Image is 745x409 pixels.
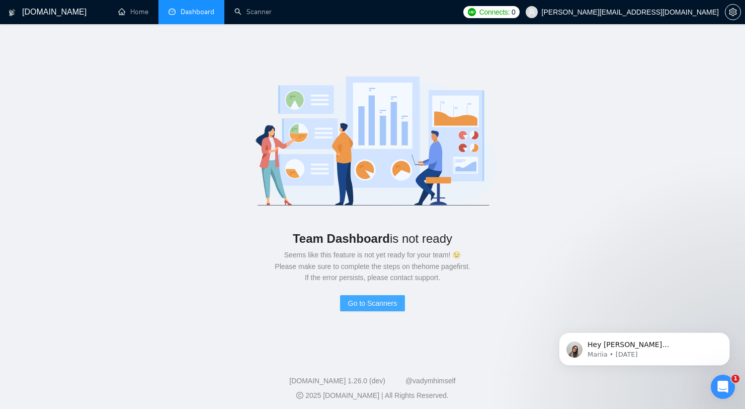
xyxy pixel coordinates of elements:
img: logo [229,64,516,216]
span: 1 [731,375,739,383]
span: 0 [512,7,516,18]
iframe: Intercom notifications message [544,311,745,382]
div: 2025 [DOMAIN_NAME] | All Rights Reserved. [8,390,737,401]
button: Go to Scanners [340,295,405,311]
a: @vadymhimself [405,377,456,385]
b: Team Dashboard [293,232,390,245]
span: Connects: [479,7,510,18]
div: is not ready [32,228,713,249]
div: Seems like this feature is not yet ready for your team! 😉 Please make sure to complete the steps ... [32,249,713,283]
a: setting [725,8,741,16]
img: upwork-logo.png [468,8,476,16]
a: [DOMAIN_NAME] 1.26.0 (dev) [289,377,385,385]
iframe: Intercom live chat [711,375,735,399]
button: setting [725,4,741,20]
span: Dashboard [181,8,214,16]
span: user [528,9,535,16]
span: Go to Scanners [348,298,397,309]
a: homeHome [118,8,148,16]
a: searchScanner [234,8,272,16]
a: home page [422,262,457,270]
span: copyright [296,392,303,399]
img: logo [9,5,16,21]
span: dashboard [169,8,176,15]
